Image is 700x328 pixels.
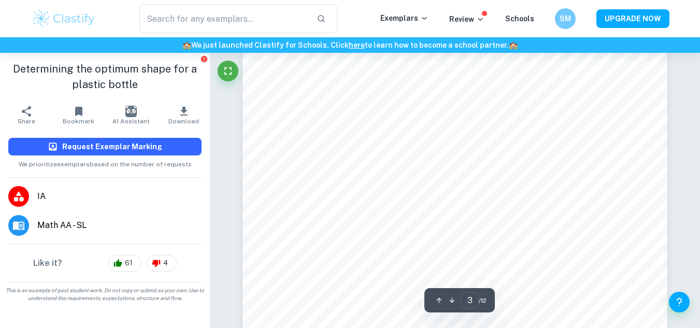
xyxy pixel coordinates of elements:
span: 61 [119,258,138,268]
button: Help and Feedback [669,292,690,312]
span: 4 [158,258,174,268]
h1: Determining the optimum shape for a plastic bottle [8,61,202,92]
img: AI Assistant [125,106,137,117]
button: UPGRADE NOW [596,9,669,28]
a: Schools [505,15,534,23]
button: Bookmark [52,101,105,130]
h6: SM [559,13,571,24]
span: / 12 [479,296,487,305]
span: AI Assistant [112,118,150,125]
input: Search for any exemplars... [139,4,309,33]
span: Download [168,118,199,125]
h6: Request Exemplar Marking [62,141,162,152]
span: 🏫 [509,41,518,49]
span: We prioritize exemplars based on the number of requests [19,155,192,169]
span: Share [18,118,35,125]
img: Clastify logo [31,8,97,29]
span: 🏫 [182,41,191,49]
h6: We just launched Clastify for Schools. Click to learn how to become a school partner. [2,39,698,51]
button: Download [158,101,210,130]
span: Bookmark [63,118,94,125]
div: 61 [108,255,141,272]
a: here [349,41,365,49]
button: Request Exemplar Marking [8,138,202,155]
span: This is an example of past student work. Do not copy or submit as your own. Use to understand the... [4,287,206,302]
p: Review [449,13,484,25]
span: IA [37,190,202,203]
div: 4 [147,255,177,272]
p: Exemplars [380,12,428,24]
button: Fullscreen [218,61,238,81]
h6: Like it? [33,257,62,269]
span: Math AA - SL [37,219,202,232]
button: AI Assistant [105,101,158,130]
button: Report issue [200,55,208,63]
button: SM [555,8,576,29]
